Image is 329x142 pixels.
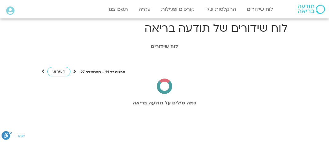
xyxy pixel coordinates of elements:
[81,69,125,75] p: ספטמבר 21 - ספטמבר 27
[47,67,70,76] a: השבוע
[136,3,153,15] a: עזרה
[42,21,287,36] h1: לוח שידורים של תודעה בריאה
[158,3,198,15] a: קורסים ופעילות
[244,3,276,15] a: לוח שידורים
[106,3,131,15] a: תמכו בנו
[52,69,65,75] span: השבוע
[3,100,326,106] h2: כמה מילים על תודעה בריאה
[298,5,325,14] img: תודעה בריאה
[3,44,326,49] h1: לוח שידורים
[202,3,239,15] a: ההקלטות שלי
